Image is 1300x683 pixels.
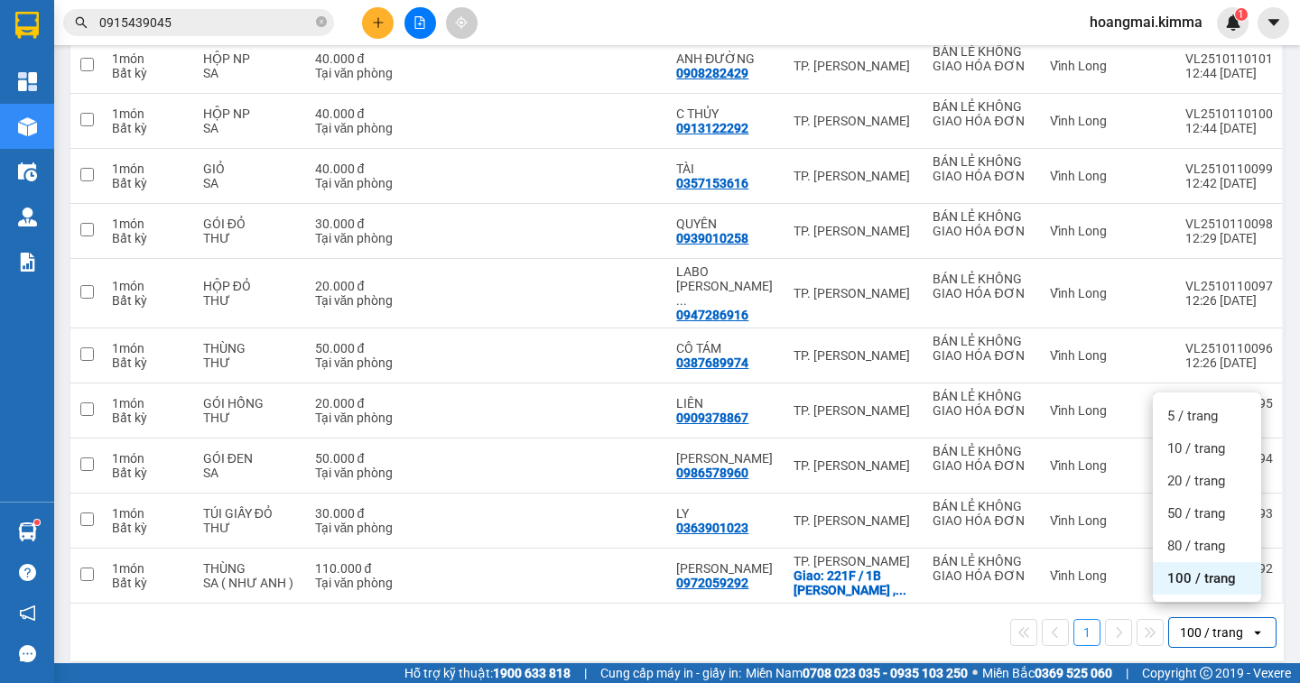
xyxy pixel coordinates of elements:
[676,396,775,411] div: LIÊN
[794,169,915,183] div: TP. [PERSON_NAME]
[1167,569,1236,587] span: 100 / trang
[1050,224,1167,238] div: Vĩnh Long
[315,51,413,66] div: 40.000 đ
[1185,106,1273,121] div: VL2510110100
[972,669,978,677] span: ⚪️
[676,355,748,370] div: 0387689974
[18,522,37,541] img: warehouse-icon
[1185,217,1273,231] div: VL2510110098
[676,264,775,308] div: LABO LÊ MINH PHƯỚC
[933,389,1031,418] div: BÁN LẺ KHÔNG GIAO HÓA ĐƠN
[1266,14,1282,31] span: caret-down
[933,99,1031,128] div: BÁN LẺ KHÔNG GIAO HÓA ĐƠN
[1185,162,1273,176] div: VL2510110099
[1167,504,1225,522] span: 50 / trang
[203,293,297,308] div: THƯ
[1153,392,1261,602] ul: Menu
[1185,121,1273,135] div: 12:44 [DATE]
[203,411,297,425] div: THƯ
[99,13,312,32] input: Tìm tên, số ĐT hoặc mã đơn
[1185,293,1273,308] div: 12:26 [DATE]
[19,605,36,622] span: notification
[117,15,262,59] div: TP. [PERSON_NAME]
[493,666,571,680] strong: 1900 633 818
[18,117,37,136] img: warehouse-icon
[112,521,185,535] div: Bất kỳ
[112,355,185,370] div: Bất kỳ
[203,121,297,135] div: SA
[315,279,413,293] div: 20.000 đ
[1050,458,1167,473] div: Vĩnh Long
[1050,286,1167,300] div: Vĩnh Long
[1050,513,1167,528] div: Vĩnh Long
[203,106,297,121] div: HỘP NP
[676,411,748,425] div: 0909378867
[1050,169,1167,183] div: Vĩnh Long
[676,341,775,355] div: CÔ TÁM
[1185,51,1273,66] div: VL2510110101
[794,348,915,363] div: TP. [PERSON_NAME]
[1225,14,1241,31] img: icon-new-feature
[1235,8,1248,21] sup: 1
[1050,59,1167,73] div: Vĩnh Long
[117,17,161,36] span: Nhận:
[315,231,413,245] div: Tại văn phòng
[1073,619,1100,646] button: 1
[676,293,687,308] span: ...
[117,80,262,106] div: 0915439045
[112,51,185,66] div: 1 món
[794,513,915,528] div: TP. [PERSON_NAME]
[315,466,413,480] div: Tại văn phòng
[404,7,436,39] button: file-add
[315,506,413,521] div: 30.000 đ
[19,645,36,662] span: message
[15,12,39,39] img: logo-vxr
[203,341,297,355] div: THÙNG
[203,561,297,576] div: THÙNG
[203,451,297,466] div: GÓI ĐEN
[112,217,185,231] div: 1 món
[794,458,915,473] div: TP. [PERSON_NAME]
[1185,66,1273,80] div: 12:44 [DATE]
[18,253,37,272] img: solution-icon
[203,66,297,80] div: SA
[112,411,185,425] div: Bất kỳ
[112,66,185,80] div: Bất kỳ
[18,208,37,226] img: warehouse-icon
[794,224,915,238] div: TP. [PERSON_NAME]
[372,16,385,29] span: plus
[794,114,915,128] div: TP. [PERSON_NAME]
[1167,472,1225,490] span: 20 / trang
[18,162,37,181] img: warehouse-icon
[455,16,468,29] span: aim
[316,16,327,27] span: close-circle
[1050,114,1167,128] div: Vĩnh Long
[1050,348,1167,363] div: Vĩnh Long
[1258,7,1289,39] button: caret-down
[676,121,748,135] div: 0913122292
[112,451,185,466] div: 1 món
[1238,8,1244,21] span: 1
[112,176,185,190] div: Bất kỳ
[75,16,88,29] span: search
[1126,663,1128,683] span: |
[1167,439,1225,457] span: 10 / trang
[982,663,1112,683] span: Miền Bắc
[1167,537,1225,555] span: 80 / trang
[203,521,297,535] div: THƯ
[315,411,413,425] div: Tại văn phòng
[112,106,185,121] div: 1 món
[315,106,413,121] div: 40.000 đ
[203,576,297,590] div: SA ( NHƯ ANH )
[117,59,262,80] div: [PERSON_NAME]
[112,506,185,521] div: 1 món
[1185,341,1273,355] div: VL2510110096
[794,59,915,73] div: TP. [PERSON_NAME]
[315,121,413,135] div: Tại văn phòng
[676,217,775,231] div: QUYÊN
[404,663,571,683] span: Hỗ trợ kỹ thuật:
[1185,231,1273,245] div: 12:29 [DATE]
[413,16,426,29] span: file-add
[1180,623,1243,641] div: 100 / trang
[315,451,413,466] div: 50.000 đ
